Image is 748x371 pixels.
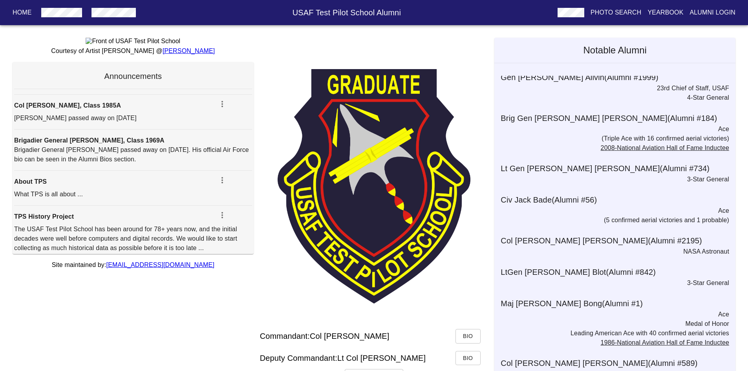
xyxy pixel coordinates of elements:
h6: Maj [PERSON_NAME] Bong (Alumni # 1 ) [501,297,735,310]
button: Home [9,5,35,20]
p: The USAF Test Pilot School has been around for 78+ years now, and the initial decades were well b... [14,225,252,253]
h6: Announcements [14,70,252,82]
button: Bio [455,351,481,366]
p: Photo Search [591,8,642,17]
p: What TPS is all about ... [14,190,252,199]
h6: Commandant: Col [PERSON_NAME] [260,330,390,342]
button: Photo Search [587,5,645,20]
img: TPS Patch [278,69,470,303]
h6: LtGen [PERSON_NAME] Blot (Alumni # 842 ) [501,266,735,278]
span: Bio [462,331,474,341]
img: Front of USAF Test Pilot School [86,38,180,45]
p: 23rd Chief of Staff, USAF [494,84,729,93]
p: 4-Star General [494,93,729,102]
h5: Notable Alumni [494,38,735,63]
p: (5 confirmed aerial victories and 1 probable) [494,216,729,225]
h6: Deputy Commandant: Lt Col [PERSON_NAME] [260,352,426,364]
a: 2008-National Aviation Hall of Fame Inductee [601,144,729,151]
p: Leading American Ace with 40 confirmed aerial victories [494,329,729,338]
strong: About TPS [14,178,47,185]
p: Ace [494,124,729,134]
h6: Lt Gen [PERSON_NAME] [PERSON_NAME] (Alumni # 734 ) [501,162,735,175]
a: [PERSON_NAME] [163,48,215,54]
p: Ace [494,310,729,319]
p: Yearbook [647,8,683,17]
p: Brigadier General [PERSON_NAME] passed away on [DATE]. His official Air Force bio can be seen in ... [14,145,252,164]
p: 3-Star General [494,278,729,288]
strong: TPS History Project [14,213,74,220]
p: Site maintained by: [13,260,254,270]
p: Ace [494,206,729,216]
strong: Col [PERSON_NAME], Class 1985A [14,102,121,109]
p: NASA Astronaut [494,247,729,256]
button: Bio [455,329,481,344]
p: 3-Star General [494,175,729,184]
button: Alumni Login [687,5,739,20]
p: (Triple Ace with 16 confirmed aerial victories) [494,134,729,143]
p: [PERSON_NAME] passed away on [DATE] [14,113,252,123]
p: Medal of Honor [494,319,729,329]
p: Alumni Login [690,8,736,17]
button: Yearbook [644,5,686,20]
a: 1986-National Aviation Hall of Fame Inductee [601,339,729,346]
h6: Civ Jack Bade (Alumni # 56 ) [501,194,735,206]
strong: Brigadier General [PERSON_NAME], Class 1969A [14,137,165,144]
p: Home [13,8,32,17]
h6: Col [PERSON_NAME] [PERSON_NAME] (Alumni # 589 ) [501,357,735,369]
h6: Gen [PERSON_NAME] Allvin (Alumni # 1999 ) [501,71,735,84]
a: [EMAIL_ADDRESS][DOMAIN_NAME] [106,261,214,268]
h6: USAF Test Pilot School Alumni [139,6,554,19]
h6: Brig Gen [PERSON_NAME] [PERSON_NAME] (Alumni # 184 ) [501,112,735,124]
span: Bio [462,353,474,363]
p: Courtesy of Artist [PERSON_NAME] @ [13,46,254,56]
h6: Col [PERSON_NAME] [PERSON_NAME] (Alumni # 2195 ) [501,234,735,247]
